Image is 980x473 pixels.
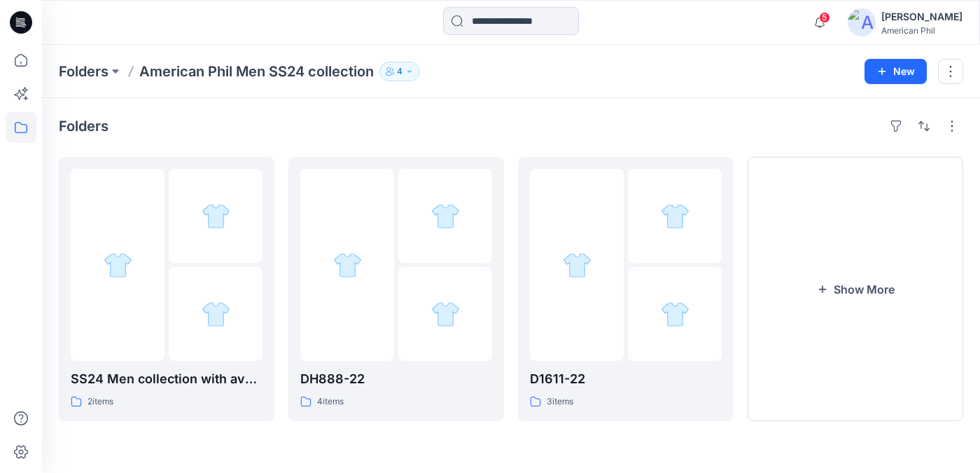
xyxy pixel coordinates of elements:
[87,395,113,409] p: 2 items
[547,395,573,409] p: 3 items
[59,62,108,81] a: Folders
[59,118,108,135] h4: Folders
[202,300,230,329] img: folder 3
[202,202,230,231] img: folder 2
[864,59,927,84] button: New
[661,202,689,231] img: folder 2
[59,157,274,421] a: folder 1folder 2folder 3SS24 Men collection with avatar2items
[317,395,344,409] p: 4 items
[431,202,460,231] img: folder 2
[300,369,492,389] p: DH888-22
[431,300,460,329] img: folder 3
[661,300,689,329] img: folder 3
[530,369,722,389] p: D1611-22
[104,251,132,280] img: folder 1
[139,62,374,81] p: American Phil Men SS24 collection
[518,157,734,421] a: folder 1folder 2folder 3D1611-223items
[748,157,963,421] button: Show More
[881,25,962,36] div: American Phil
[379,62,420,81] button: 4
[288,157,504,421] a: folder 1folder 2folder 3DH888-224items
[848,8,876,36] img: avatar
[397,64,402,79] p: 4
[333,251,362,280] img: folder 1
[881,8,962,25] div: [PERSON_NAME]
[563,251,591,280] img: folder 1
[819,12,830,23] span: 5
[71,369,262,389] p: SS24 Men collection with avatar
